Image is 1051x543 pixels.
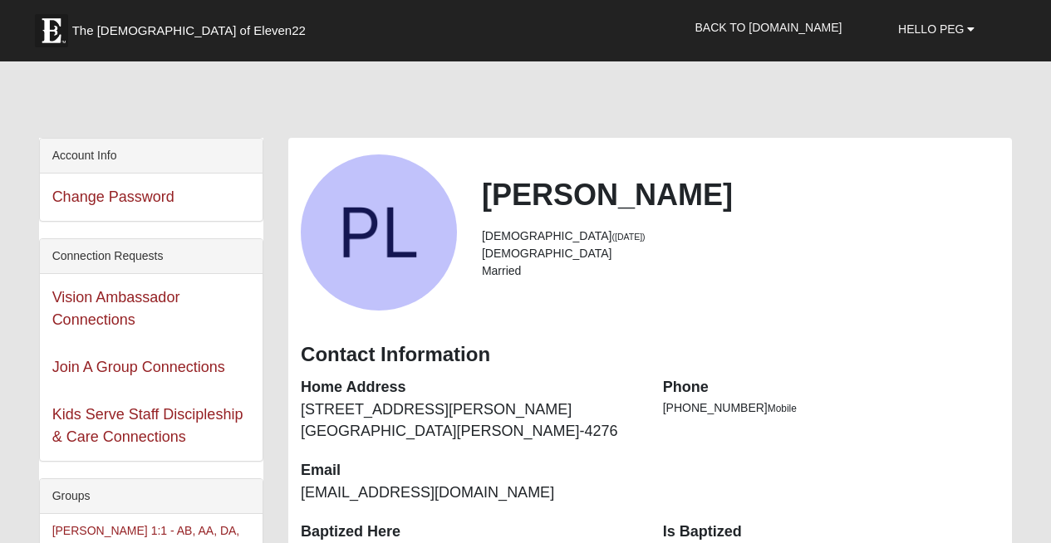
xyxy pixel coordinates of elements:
li: [DEMOGRAPHIC_DATA] [482,227,999,245]
a: Change Password [52,188,174,205]
a: Join A Group Connections [52,359,225,375]
dd: [EMAIL_ADDRESS][DOMAIN_NAME] [301,482,638,504]
li: [DEMOGRAPHIC_DATA] [482,245,999,262]
li: [PHONE_NUMBER] [663,399,1000,417]
div: Connection Requests [40,239,263,274]
a: View Fullsize Photo [301,154,457,311]
a: Back to [DOMAIN_NAME] [683,7,855,48]
dt: Baptized Here [301,521,638,543]
a: Vision Ambassador Connections [52,289,180,328]
dt: Home Address [301,377,638,399]
h2: [PERSON_NAME] [482,177,999,213]
a: Kids Serve Staff Discipleship & Care Connections [52,406,243,445]
dt: Is Baptized [663,521,1000,543]
dt: Phone [663,377,1000,399]
img: Eleven22 logo [35,14,68,47]
span: Mobile [768,403,797,414]
span: Hello Peg [898,22,964,36]
li: Married [482,262,999,280]
dt: Email [301,460,638,482]
span: The [DEMOGRAPHIC_DATA] of Eleven22 [72,22,306,39]
div: Account Info [40,139,263,174]
a: Hello Peg [886,8,987,50]
h3: Contact Information [301,343,999,367]
div: Groups [40,479,263,514]
small: ([DATE]) [612,232,646,242]
a: The [DEMOGRAPHIC_DATA] of Eleven22 [27,6,359,47]
dd: [STREET_ADDRESS][PERSON_NAME] [GEOGRAPHIC_DATA][PERSON_NAME]-4276 [301,399,638,442]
